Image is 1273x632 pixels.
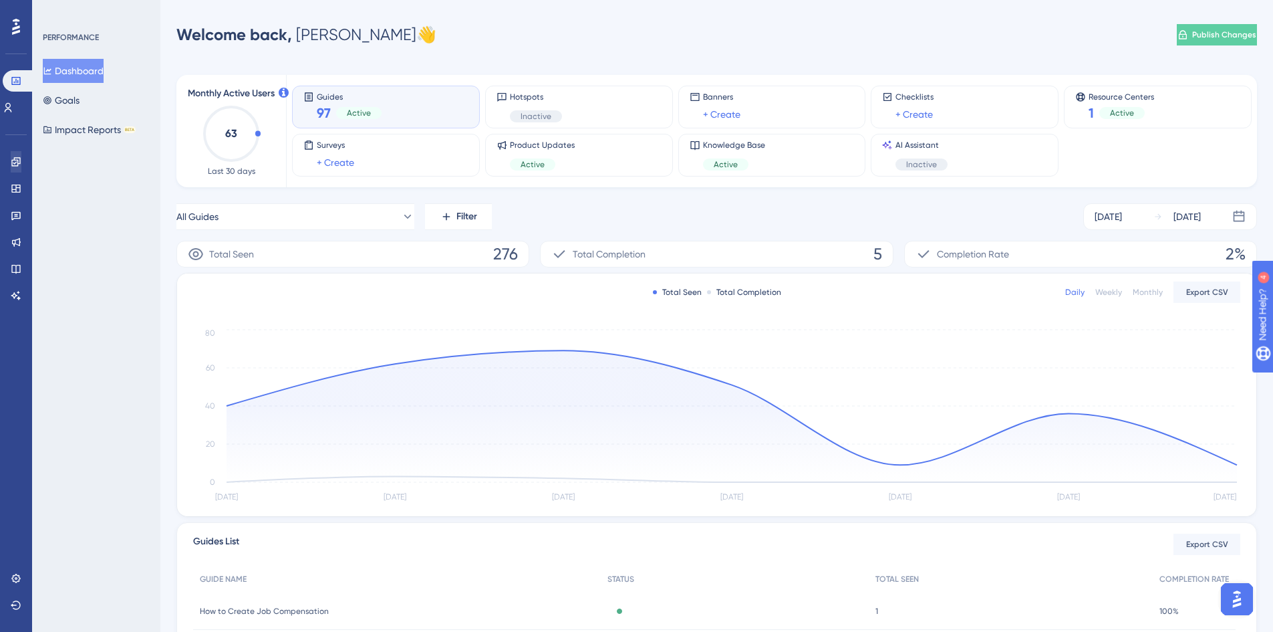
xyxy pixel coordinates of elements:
div: Weekly [1095,287,1122,298]
span: Export CSV [1186,539,1228,550]
tspan: 80 [205,328,215,338]
span: GUIDE NAME [200,574,247,585]
button: Goals [43,88,80,112]
span: Need Help? [31,3,84,19]
span: Hotspots [510,92,562,102]
a: + Create [703,106,740,122]
button: Publish Changes [1177,24,1257,45]
span: How to Create Job Compensation [200,606,329,617]
button: Dashboard [43,59,104,83]
span: COMPLETION RATE [1159,574,1229,585]
tspan: [DATE] [889,492,911,502]
span: Total Seen [209,246,254,262]
span: Product Updates [510,140,575,150]
button: Export CSV [1173,282,1240,303]
a: + Create [895,106,933,122]
tspan: [DATE] [552,492,575,502]
tspan: 20 [206,439,215,449]
span: Inactive [906,159,937,170]
span: Active [714,159,738,170]
tspan: [DATE] [215,492,238,502]
tspan: [DATE] [1214,492,1236,502]
tspan: 40 [205,401,215,411]
span: Monthly Active Users [188,86,275,102]
text: 63 [225,127,237,140]
span: Knowledge Base [703,140,765,150]
tspan: 0 [210,478,215,487]
span: 100% [1159,606,1179,617]
tspan: [DATE] [1057,492,1080,502]
button: Export CSV [1173,534,1240,555]
span: AI Assistant [895,140,948,150]
span: 97 [317,104,331,122]
button: All Guides [176,203,414,230]
a: + Create [317,154,354,171]
span: Publish Changes [1192,29,1256,40]
tspan: [DATE] [384,492,406,502]
span: Completion Rate [937,246,1009,262]
span: Active [1110,108,1134,118]
button: Impact ReportsBETA [43,118,136,142]
span: Inactive [521,111,551,122]
span: All Guides [176,209,219,225]
span: Active [347,108,371,118]
div: Monthly [1133,287,1163,298]
div: [PERSON_NAME] 👋 [176,24,436,45]
div: BETA [124,126,136,133]
span: Surveys [317,140,354,150]
span: Checklists [895,92,934,102]
span: Banners [703,92,740,102]
span: STATUS [607,574,634,585]
div: [DATE] [1095,209,1122,225]
span: 5 [873,243,882,265]
div: Total Completion [707,287,781,298]
span: Resource Centers [1089,92,1154,101]
iframe: UserGuiding AI Assistant Launcher [1217,579,1257,619]
span: Filter [456,209,477,225]
tspan: 60 [206,363,215,373]
div: 4 [93,7,97,17]
span: Guides List [193,534,239,555]
span: Welcome back, [176,25,292,44]
div: Total Seen [653,287,702,298]
span: TOTAL SEEN [875,574,919,585]
div: PERFORMANCE [43,32,99,43]
span: 1 [875,606,878,617]
span: 1 [1089,104,1094,122]
span: 276 [493,243,518,265]
span: Total Completion [573,246,646,262]
div: Daily [1065,287,1085,298]
button: Filter [425,203,492,230]
span: Last 30 days [208,166,255,177]
tspan: [DATE] [720,492,743,502]
div: [DATE] [1173,209,1201,225]
span: 2% [1226,243,1246,265]
span: Export CSV [1186,287,1228,298]
span: Active [521,159,545,170]
span: Guides [317,92,382,101]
